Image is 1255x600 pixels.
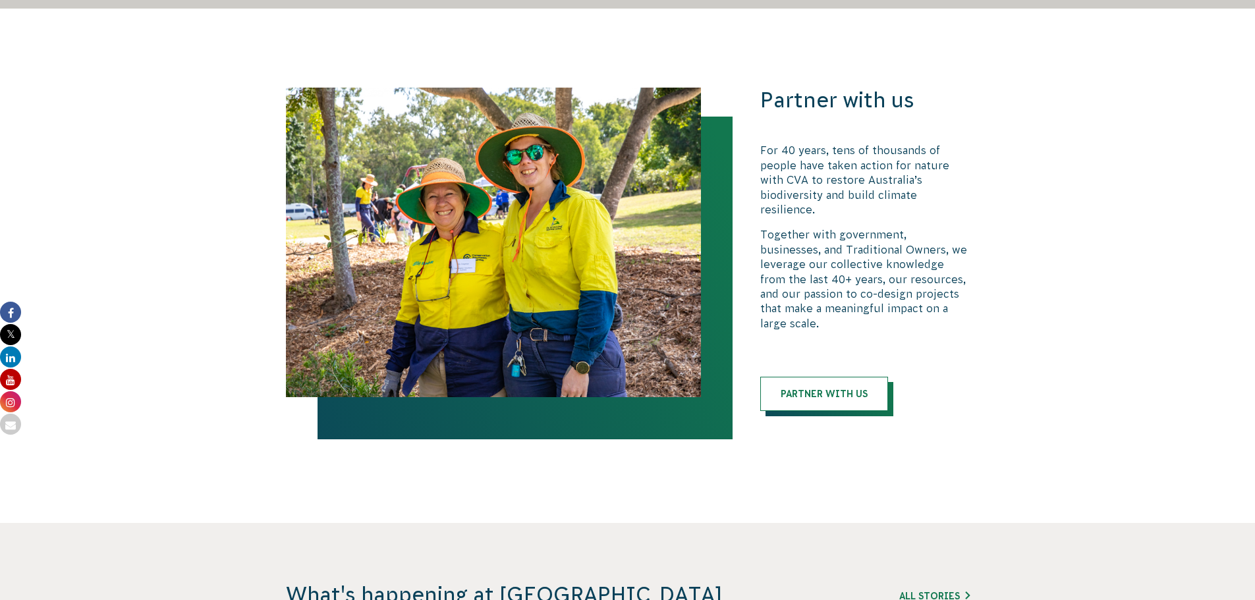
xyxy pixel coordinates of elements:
[760,227,970,331] p: Together with government, businesses, and Traditional Owners, we leverage our collective knowledg...
[760,88,970,113] h3: Partner with us
[760,143,970,217] p: For 40 years, tens of thousands of people have taken action for nature with CVA to restore Austra...
[760,377,888,411] a: Partner with us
